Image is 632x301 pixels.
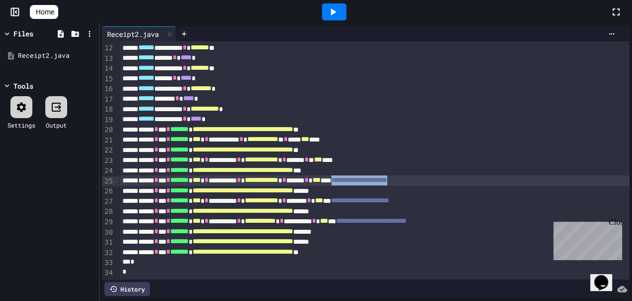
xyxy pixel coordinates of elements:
[549,218,622,260] iframe: chat widget
[102,29,164,39] div: Receipt2.java
[102,74,114,85] div: 15
[590,261,622,291] iframe: chat widget
[102,84,114,95] div: 16
[13,81,33,91] div: Tools
[7,121,35,130] div: Settings
[102,228,114,238] div: 30
[102,248,114,259] div: 32
[102,95,114,105] div: 17
[102,115,114,126] div: 19
[13,28,33,39] div: Files
[102,125,114,136] div: 20
[102,176,114,187] div: 25
[36,7,54,17] span: Home
[102,43,114,54] div: 12
[102,156,114,166] div: 23
[102,217,114,228] div: 29
[102,146,114,156] div: 22
[102,238,114,248] div: 31
[102,136,114,146] div: 21
[102,26,176,41] div: Receipt2.java
[18,51,96,61] div: Receipt2.java
[102,186,114,197] div: 26
[102,64,114,74] div: 14
[102,268,114,278] div: 34
[46,121,67,130] div: Output
[102,197,114,207] div: 27
[102,166,114,176] div: 24
[105,282,150,296] div: History
[102,105,114,115] div: 18
[102,54,114,64] div: 13
[102,258,114,268] div: 33
[102,207,114,217] div: 28
[30,5,58,19] a: Home
[4,4,69,63] div: Chat with us now!Close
